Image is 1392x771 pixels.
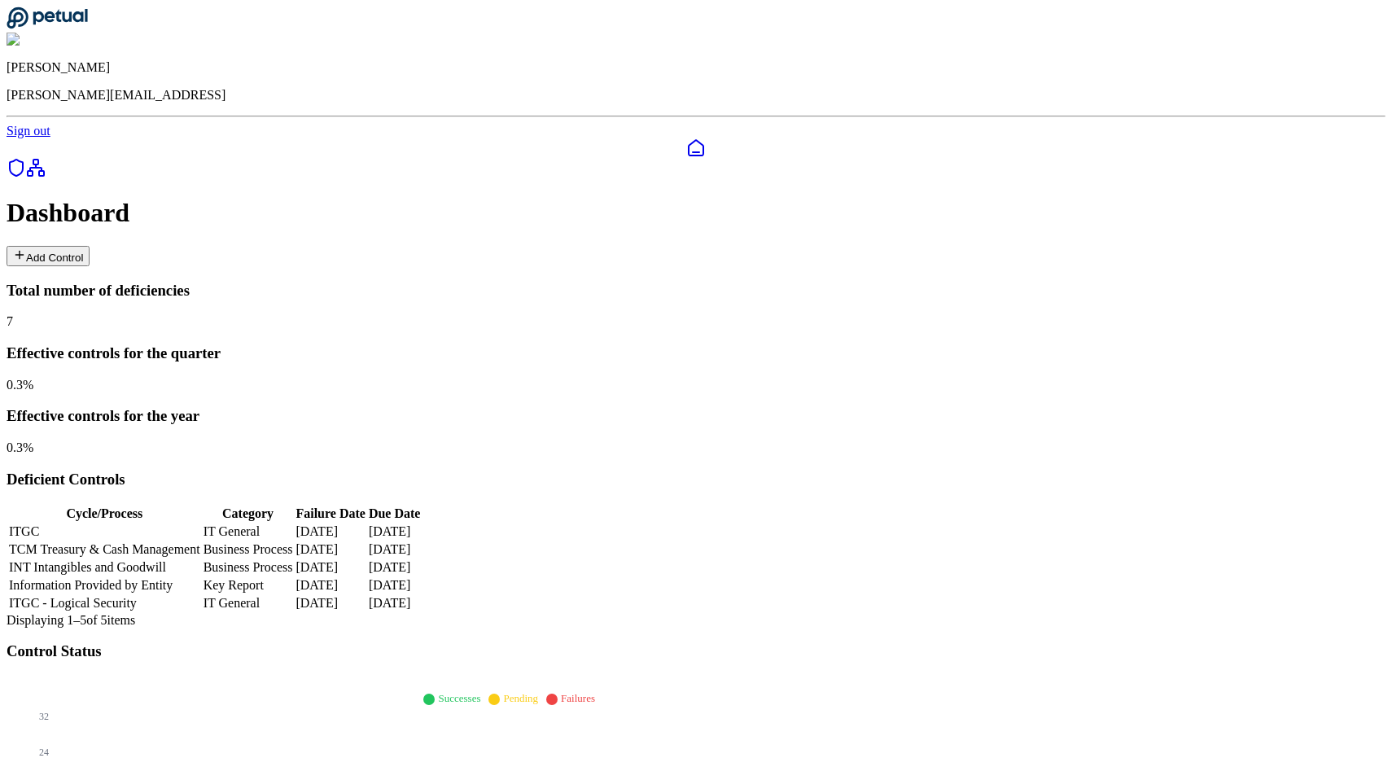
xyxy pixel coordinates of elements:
td: Information Provided by Entity [8,577,201,594]
a: Go to Dashboard [7,18,88,32]
th: Failure Date [295,506,366,522]
a: Sign out [7,124,50,138]
tspan: 24 [39,747,49,758]
h1: Dashboard [7,198,1385,228]
td: [DATE] [295,523,366,540]
h3: Control Status [7,642,1385,660]
td: IT General [203,595,294,611]
td: Business Process [203,541,294,558]
h3: Effective controls for the quarter [7,344,1385,362]
a: Integrations [26,166,46,180]
tspan: 32 [39,711,49,722]
p: [PERSON_NAME][EMAIL_ADDRESS] [7,88,1385,103]
td: [DATE] [295,559,366,576]
td: [DATE] [368,541,422,558]
th: Category [203,506,294,522]
button: Add Control [7,246,90,266]
span: 0.3 % [7,440,33,454]
td: INT Intangibles and Goodwill [8,559,201,576]
th: Cycle/Process [8,506,201,522]
td: [DATE] [295,541,366,558]
a: SOC [7,166,26,180]
span: Failures [561,692,595,704]
span: 0.3 % [7,378,33,392]
th: Due Date [368,506,422,522]
td: [DATE] [295,577,366,594]
h3: Effective controls for the year [7,407,1385,425]
span: Successes [438,692,480,704]
span: Pending [503,692,538,704]
span: Displaying 1– 5 of 5 items [7,613,135,627]
h3: Deficient Controls [7,471,1385,488]
img: Andrew Li [7,33,77,47]
td: IT General [203,523,294,540]
td: [DATE] [295,595,366,611]
td: Key Report [203,577,294,594]
td: [DATE] [368,577,422,594]
td: ITGC [8,523,201,540]
td: ITGC - Logical Security [8,595,201,611]
h3: Total number of deficiencies [7,282,1385,300]
span: 7 [7,314,13,328]
td: Business Process [203,559,294,576]
a: Dashboard [7,138,1385,158]
td: [DATE] [368,523,422,540]
td: [DATE] [368,595,422,611]
td: [DATE] [368,559,422,576]
p: [PERSON_NAME] [7,60,1385,75]
td: TCM Treasury & Cash Management [8,541,201,558]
